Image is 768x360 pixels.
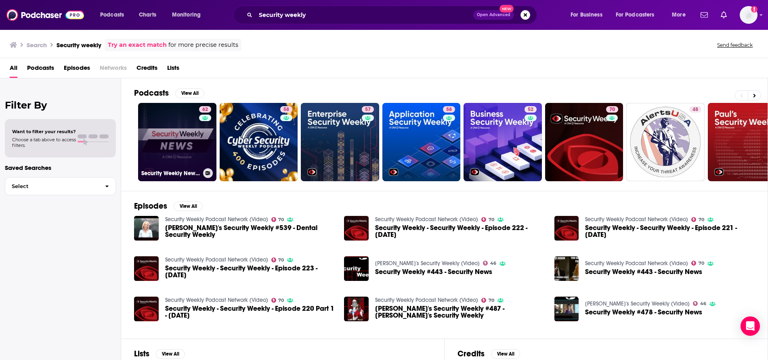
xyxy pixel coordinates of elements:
[165,305,335,319] span: Security Weekly - Security Weekly - Episode 220 Part 1 - [DATE]
[165,256,268,263] a: Security Weekly Podcast Network (Video)
[699,218,704,222] span: 70
[166,8,211,21] button: open menu
[280,106,292,113] a: 58
[585,216,688,223] a: Security Weekly Podcast Network (Video)
[554,256,579,281] img: Security Weekly #443 - Security News
[545,103,623,181] a: 70
[672,9,686,21] span: More
[6,7,84,23] a: Podchaser - Follow, Share and Rate Podcasts
[740,6,758,24] span: Logged in as InkhouseWaltham
[202,106,208,114] span: 62
[165,265,335,278] a: Security Weekly - Security Weekly - Episode 223 - December 9, 2010
[27,61,54,78] a: Podcasts
[611,8,666,21] button: open menu
[626,103,705,181] a: 48
[375,305,545,319] a: Paul's Security Weekly #487 - Jack's Security Weekly
[271,217,284,222] a: 70
[554,297,579,321] a: Security Weekly #478 - Security News
[12,137,76,148] span: Choose a tab above to access filters.
[585,268,702,275] a: Security Weekly #443 - Security News
[691,261,704,266] a: 70
[616,9,655,21] span: For Podcasters
[278,299,284,302] span: 70
[697,8,711,22] a: Show notifications dropdown
[5,177,116,195] button: Select
[344,297,369,321] a: Paul's Security Weekly #487 - Jack's Security Weekly
[477,13,510,17] span: Open Advanced
[165,297,268,303] a: Security Weekly Podcast Network (Video)
[585,224,755,238] span: Security Weekly - Security Weekly - Episode 221 - [DATE]
[165,224,335,238] span: [PERSON_NAME]'s Security Weekly #539 - Dental Security Weekly
[271,298,284,303] a: 70
[64,61,90,78] a: Episodes
[693,301,706,306] a: 46
[740,6,758,24] button: Show profile menu
[692,106,698,114] span: 48
[134,256,159,281] img: Security Weekly - Security Weekly - Episode 223 - December 9, 2010
[699,262,704,265] span: 70
[565,8,613,21] button: open menu
[718,8,730,22] a: Show notifications dropdown
[344,256,369,281] img: Security Weekly #443 - Security News
[100,9,124,21] span: Podcasts
[10,61,17,78] a: All
[443,106,455,113] a: 58
[134,88,169,98] h2: Podcasts
[134,297,159,321] img: Security Weekly - Security Weekly - Episode 220 Part 1 - November 18, 2010
[5,164,116,172] p: Saved Searches
[256,8,473,21] input: Search podcasts, credits, & more...
[489,218,494,222] span: 70
[301,103,379,181] a: 57
[740,6,758,24] img: User Profile
[134,349,149,359] h2: Lists
[375,260,480,267] a: Paul's Security Weekly (Video)
[134,88,204,98] a: PodcastsView All
[136,61,157,78] a: Credits
[168,40,238,50] span: for more precise results
[585,300,690,307] a: Paul's Security Weekly (Video)
[375,268,492,275] a: Security Weekly #443 - Security News
[375,224,545,238] a: Security Weekly - Security Weekly - Episode 222 - December 2, 2010
[134,8,161,21] a: Charts
[271,257,284,262] a: 70
[528,106,533,114] span: 52
[27,41,47,49] h3: Search
[278,218,284,222] span: 70
[156,349,185,359] button: View All
[715,42,755,48] button: Send feedback
[481,217,494,222] a: 70
[283,106,289,114] span: 58
[365,106,371,114] span: 57
[165,216,268,223] a: Security Weekly Podcast Network (Video)
[375,297,478,303] a: Security Weekly Podcast Network (Video)
[751,6,758,13] svg: Add a profile image
[571,9,602,21] span: For Business
[175,88,204,98] button: View All
[491,349,520,359] button: View All
[108,40,167,50] a: Try an exact match
[525,106,537,113] a: 52
[382,103,461,181] a: 58
[375,224,545,238] span: Security Weekly - Security Weekly - Episode 222 - [DATE]
[241,6,545,24] div: Search podcasts, credits, & more...
[344,216,369,241] img: Security Weekly - Security Weekly - Episode 222 - December 2, 2010
[134,201,203,211] a: EpisodesView All
[134,201,167,211] h2: Episodes
[585,224,755,238] a: Security Weekly - Security Weekly - Episode 221 - November 23, 2010
[691,217,704,222] a: 70
[446,106,452,114] span: 58
[134,216,159,241] img: Paul's Security Weekly #539 - Dental Security Weekly
[139,9,156,21] span: Charts
[199,106,211,113] a: 62
[362,106,374,113] a: 57
[138,103,216,181] a: 62Security Weekly News (Video)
